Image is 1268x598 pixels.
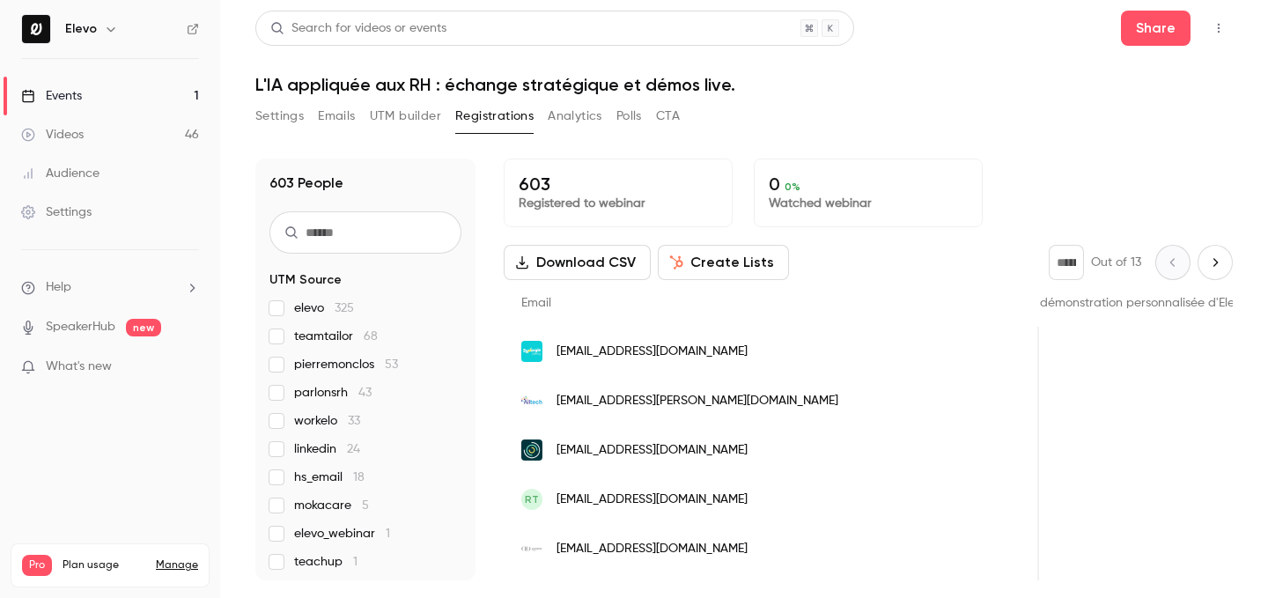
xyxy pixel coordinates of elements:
[294,525,390,543] span: elevo_webinar
[519,173,718,195] p: 603
[353,556,358,568] span: 1
[294,356,398,373] span: pierremonclos
[348,415,360,427] span: 33
[294,412,360,430] span: workelo
[294,384,372,402] span: parlonsrh
[294,497,369,514] span: mokacare
[255,74,1233,95] h1: L'IA appliquée aux RH : échange stratégique et démos live.
[22,15,50,43] img: Elevo
[270,19,446,38] div: Search for videos or events
[525,491,539,507] span: RT
[504,245,651,280] button: Download CSV
[557,392,838,410] span: [EMAIL_ADDRESS][PERSON_NAME][DOMAIN_NAME]
[519,195,718,212] p: Registered to webinar
[1121,11,1191,46] button: Share
[294,553,358,571] span: teachup
[364,330,378,343] span: 68
[21,126,84,144] div: Videos
[353,471,365,484] span: 18
[557,491,748,509] span: [EMAIL_ADDRESS][DOMAIN_NAME]
[1091,254,1141,271] p: Out of 13
[557,540,748,558] span: [EMAIL_ADDRESS][DOMAIN_NAME]
[255,102,304,130] button: Settings
[269,271,342,289] span: UTM Source
[358,387,372,399] span: 43
[557,343,748,361] span: [EMAIL_ADDRESS][DOMAIN_NAME]
[294,440,360,458] span: linkedin
[616,102,642,130] button: Polls
[924,297,1258,309] span: Souhaitez-vous une démonstration personnalisée d'Elevo ?
[318,102,355,130] button: Emails
[335,302,354,314] span: 325
[521,341,542,362] img: synergiefamily.com
[46,358,112,376] span: What's new
[46,318,115,336] a: SpeakerHub
[21,278,199,297] li: help-dropdown-opener
[521,390,542,411] img: alltechconsulting.fr
[347,443,360,455] span: 24
[294,469,365,486] span: hs_email
[769,173,968,195] p: 0
[521,538,542,559] img: ducasse-paris.com
[370,102,441,130] button: UTM builder
[557,441,748,460] span: [EMAIL_ADDRESS][DOMAIN_NAME]
[63,558,145,572] span: Plan usage
[156,558,198,572] a: Manage
[385,358,398,371] span: 53
[21,87,82,105] div: Events
[521,297,551,309] span: Email
[548,102,602,130] button: Analytics
[269,173,343,194] h1: 603 People
[658,245,789,280] button: Create Lists
[521,439,542,461] img: unow.fr
[769,195,968,212] p: Watched webinar
[785,181,800,193] span: 0 %
[362,499,369,512] span: 5
[1198,245,1233,280] button: Next page
[21,165,100,182] div: Audience
[21,203,92,221] div: Settings
[455,102,534,130] button: Registrations
[126,319,161,336] span: new
[65,20,97,38] h6: Elevo
[656,102,680,130] button: CTA
[22,555,52,576] span: Pro
[386,528,390,540] span: 1
[46,278,71,297] span: Help
[294,299,354,317] span: elevo
[294,328,378,345] span: teamtailor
